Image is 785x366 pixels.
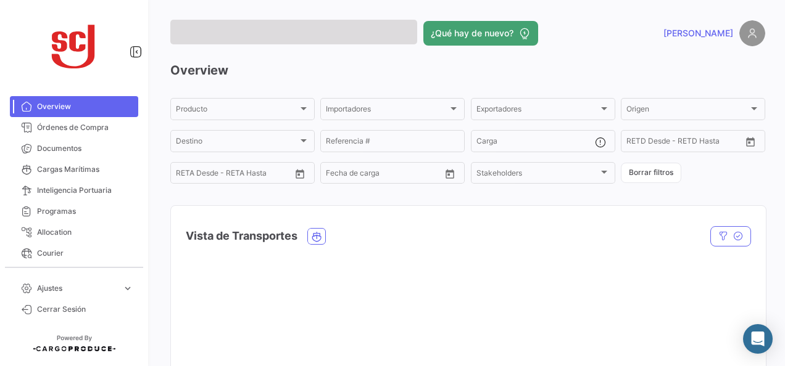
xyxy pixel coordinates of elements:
div: Abrir Intercom Messenger [743,324,773,354]
a: Inteligencia Portuaria [10,180,138,201]
input: Desde [176,171,198,179]
input: Desde [626,139,649,147]
span: Cerrar Sesión [37,304,133,315]
button: Open calendar [291,165,309,183]
button: Borrar filtros [621,163,681,183]
a: Allocation [10,222,138,243]
span: Origen [626,107,749,115]
img: scj_logo1.svg [43,15,105,76]
button: ¿Qué hay de nuevo? [423,21,538,46]
h4: Vista de Transportes [186,227,297,245]
span: Cargas Marítimas [37,164,133,175]
span: Exportadores [476,107,599,115]
span: Programas [37,206,133,217]
input: Hasta [207,171,262,179]
input: Desde [326,171,348,179]
span: expand_more [122,283,133,294]
a: Órdenes de Compra [10,117,138,138]
button: Open calendar [441,165,459,183]
input: Hasta [357,171,412,179]
span: Destino [176,139,298,147]
span: Producto [176,107,298,115]
span: Allocation [37,227,133,238]
h3: Overview [170,62,765,79]
a: Documentos [10,138,138,159]
span: ¿Qué hay de nuevo? [431,27,513,39]
button: Open calendar [741,132,760,151]
span: Overview [37,101,133,112]
a: Overview [10,96,138,117]
span: Ajustes [37,283,117,294]
input: Hasta [657,139,712,147]
a: Programas [10,201,138,222]
a: Courier [10,243,138,264]
img: placeholder-user.png [739,20,765,46]
span: Courier [37,248,133,259]
span: Órdenes de Compra [37,122,133,133]
button: Ocean [308,229,325,244]
a: Cargas Marítimas [10,159,138,180]
span: [PERSON_NAME] [663,27,733,39]
span: Stakeholders [476,171,599,179]
span: Inteligencia Portuaria [37,185,133,196]
span: Documentos [37,143,133,154]
span: Importadores [326,107,448,115]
